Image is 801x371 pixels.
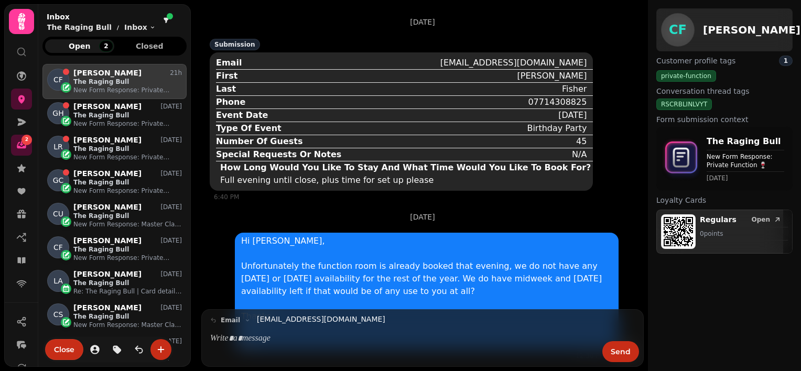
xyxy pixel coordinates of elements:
button: tag-thread [106,339,127,360]
button: create-convo [150,339,171,360]
p: Unfortunately the function room is already booked that evening, we do not have any [DATE] or [DAT... [241,260,612,298]
a: [EMAIL_ADDRESS][DOMAIN_NAME] [257,314,385,325]
p: [PERSON_NAME] [73,303,142,312]
div: 45 [576,135,587,148]
p: [DATE] [160,169,182,178]
span: GC [53,175,64,185]
div: Fisher [562,83,587,95]
p: The Raging Bull [73,279,182,287]
p: New Form Response: Private Function 🍷 [73,153,182,161]
p: [PERSON_NAME] [73,270,142,279]
p: 21h [170,69,182,77]
div: 2 [99,40,113,52]
img: form-icon [661,137,702,181]
div: Event Date [216,109,268,122]
p: [DATE] [160,203,182,211]
div: Email [216,57,242,69]
span: Loyalty Cards [656,195,706,205]
span: CS [53,309,63,320]
button: filter [160,14,172,27]
p: The Raging Bull [73,111,182,119]
div: Birthday Party [527,122,587,135]
p: New Form Response: Private Function 🍷 [73,254,182,262]
span: GH [52,108,63,118]
p: [DATE] [410,212,435,222]
p: Regulars [700,214,737,225]
label: Form submission context [656,114,793,125]
nav: breadcrumb [47,22,156,32]
h2: Inbox [47,12,156,22]
p: [PERSON_NAME] [73,102,142,111]
label: Conversation thread tags [656,86,793,96]
p: [PERSON_NAME] [73,136,142,145]
p: 0 point s [700,230,788,238]
div: RSCRBLINLVYT [656,99,712,110]
p: New Form Response: Private Function 🍷 [707,152,784,169]
p: New Form Response: Private Function 🍷 [73,86,182,94]
button: Send [602,341,639,362]
p: [DATE] [160,270,182,278]
p: Re: The Raging Bull | Card details required [73,287,182,296]
p: New Form Response: Private Function 🍷 [73,119,182,128]
p: The Raging Bull [73,178,182,187]
span: Open [752,216,770,223]
div: Number Of Guests [216,135,302,148]
p: [DATE] [160,236,182,245]
span: CF [53,242,63,253]
span: Close [54,346,74,353]
div: 1 [779,56,793,66]
div: Special Requests Or Notes [216,148,341,161]
p: The Raging Bull [47,22,112,32]
a: 2 [11,135,32,156]
button: is-read [128,339,149,360]
span: 2 [25,136,28,144]
p: Hi [PERSON_NAME], [241,235,612,247]
div: 07714308825 [528,96,587,108]
p: The Raging Bull [73,245,182,254]
p: New Form Response: Master Class Enquiry 🍸 [73,220,182,228]
p: [DATE] [160,102,182,111]
div: How Long Would You Like To Stay And What Time Would You Like To Book For? [220,161,591,174]
p: New Form Response: Master Class Enquiry 🍸 [73,321,182,329]
div: Phone [216,96,245,108]
p: [DATE] [410,17,435,27]
button: email [206,314,255,326]
time: [DATE] [707,174,784,182]
div: grid [42,64,187,362]
p: [DATE] [160,303,182,312]
span: LR [53,141,63,152]
span: CF [669,24,687,36]
div: 6:40 PM [214,193,610,201]
button: Open2 [45,39,114,53]
p: The Raging Bull [73,212,182,220]
p: The Raging Bull [73,312,182,321]
p: The Raging Bull [707,135,784,148]
div: N/A [572,148,587,161]
p: [DATE] [160,136,182,144]
p: [PERSON_NAME] [73,69,142,78]
div: Type Of Event [216,122,282,135]
p: The Raging Bull [73,78,182,86]
span: Closed [124,42,176,50]
p: [PERSON_NAME] [73,169,142,178]
button: Closed [115,39,185,53]
div: Submission [210,39,260,50]
button: Close [45,339,83,360]
div: [PERSON_NAME] [517,70,587,82]
p: [PERSON_NAME] [73,236,142,245]
p: New Form Response: Private Function 🍷 [73,187,182,195]
span: Send [611,348,631,355]
div: First [216,70,237,82]
span: CU [53,209,63,219]
div: private-function [656,70,716,82]
h2: [PERSON_NAME] [703,23,800,37]
button: Inbox [124,22,156,32]
span: Open [53,42,106,50]
div: [DATE] [558,109,587,122]
span: LA [53,276,63,286]
p: [PERSON_NAME] [73,203,142,212]
div: [EMAIL_ADDRESS][DOMAIN_NAME] [440,57,587,69]
div: Full evening until close, plus time for set up please [220,174,434,187]
span: CF [53,74,63,85]
span: Customer profile tags [656,56,735,66]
